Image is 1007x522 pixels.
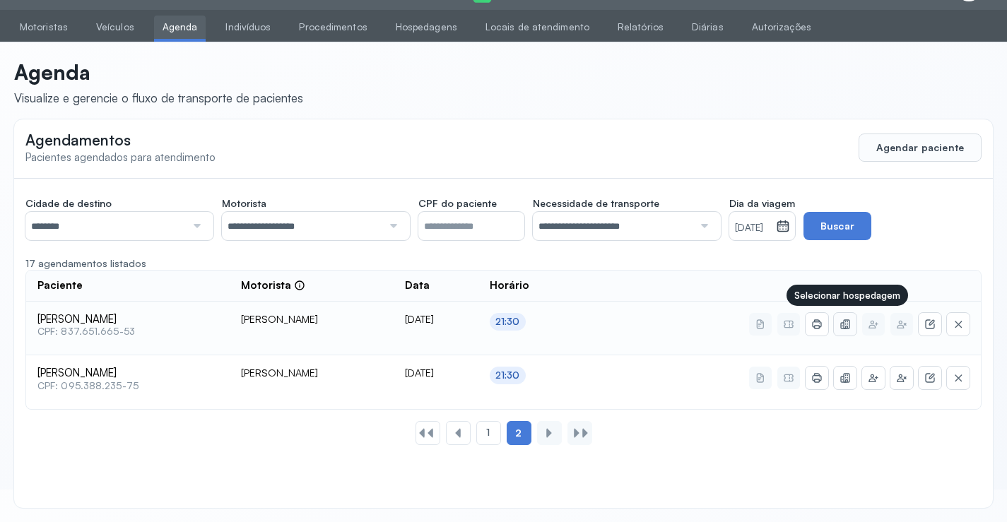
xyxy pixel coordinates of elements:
[241,279,305,292] div: Motorista
[490,279,529,292] span: Horário
[37,313,218,326] span: [PERSON_NAME]
[222,197,266,210] span: Motorista
[290,16,375,39] a: Procedimentos
[495,316,520,328] div: 21:30
[387,16,466,39] a: Hospedagens
[25,257,982,270] div: 17 agendamentos listados
[37,279,83,292] span: Paciente
[729,197,795,210] span: Dia da viagem
[14,90,303,105] div: Visualize e gerencie o fluxo de transporte de pacientes
[25,150,216,164] span: Pacientes agendados para atendimento
[486,427,490,439] span: 1
[803,212,871,240] button: Buscar
[859,134,982,162] button: Agendar paciente
[495,369,520,381] div: 21:30
[683,16,732,39] a: Diárias
[154,16,206,39] a: Agenda
[405,279,430,292] span: Data
[418,197,497,210] span: CPF do paciente
[241,313,382,326] div: [PERSON_NAME]
[735,221,770,235] small: [DATE]
[25,197,112,210] span: Cidade de destino
[477,16,598,39] a: Locais de atendimento
[533,197,659,210] span: Necessidade de transporte
[25,131,131,149] span: Agendamentos
[37,326,218,338] span: CPF: 837.651.665-53
[217,16,279,39] a: Indivíduos
[743,16,820,39] a: Autorizações
[37,367,218,380] span: [PERSON_NAME]
[405,313,467,326] div: [DATE]
[14,59,303,85] p: Agenda
[11,16,76,39] a: Motoristas
[241,367,382,379] div: [PERSON_NAME]
[88,16,143,39] a: Veículos
[515,427,522,439] span: 2
[609,16,672,39] a: Relatórios
[405,367,467,379] div: [DATE]
[37,380,218,392] span: CPF: 095.388.235-75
